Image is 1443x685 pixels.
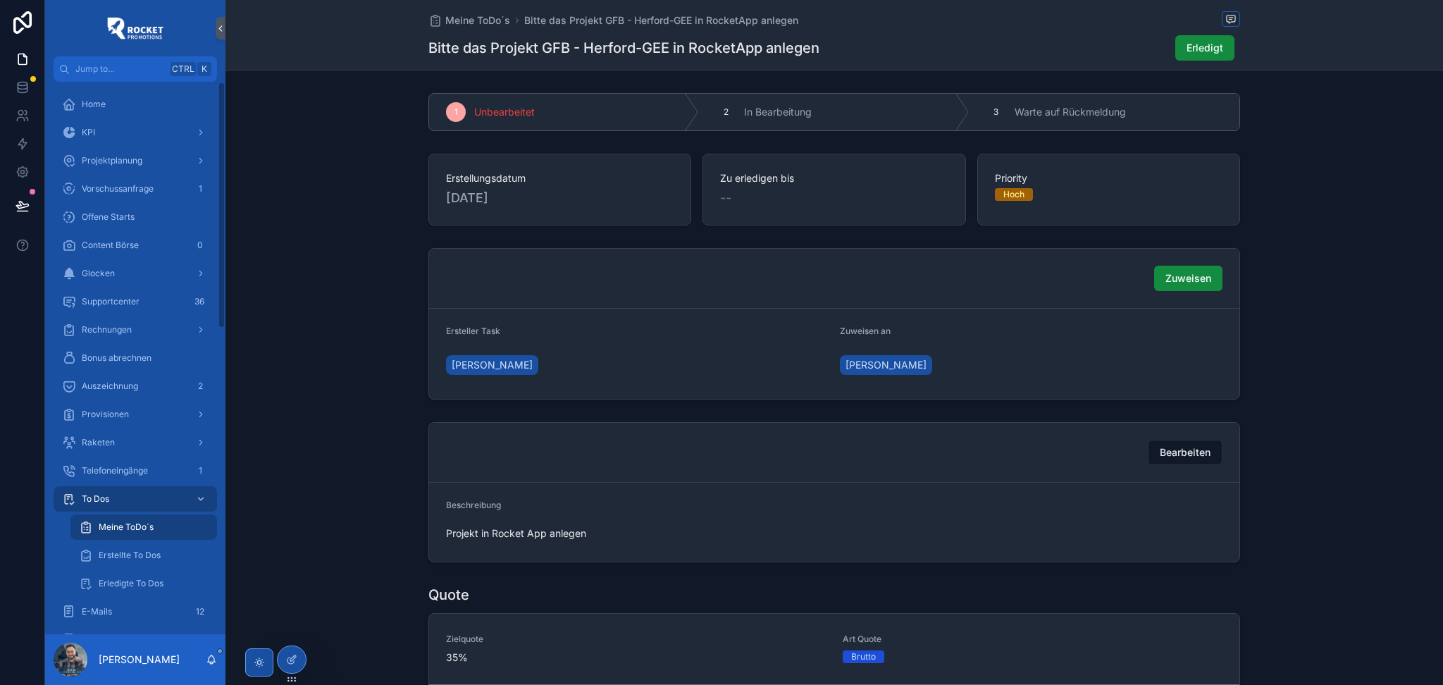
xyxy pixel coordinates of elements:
span: Content Börse [82,240,139,251]
span: Erstellungsdatum [446,171,674,185]
a: Meine ToDo´s [428,13,510,27]
span: Ersteller Task [446,326,500,336]
span: Projekt in Rocket App anlegen [446,526,829,541]
span: Meine ToDo´s [99,522,154,533]
div: 36 [190,293,209,310]
a: Vorschussanfrage1 [54,176,217,202]
span: Home [82,99,106,110]
span: Zuweisen an [840,326,891,336]
span: [PERSON_NAME] [452,358,533,372]
a: Glocken [54,261,217,286]
span: [PERSON_NAME] [846,358,927,372]
span: 3 [993,106,998,118]
span: Offene Starts [82,211,135,223]
span: Zu erledigen bis [720,171,948,185]
span: Bonus abrechnen [82,352,151,364]
p: [PERSON_NAME] [99,653,180,667]
div: scrollable content [45,82,225,634]
span: In Bearbeitung [744,105,812,119]
span: Erledigte To Dos [99,578,163,589]
a: Content Börse0 [54,233,217,258]
span: -- [720,188,731,208]
span: Priority [995,171,1222,185]
div: 12 [192,603,209,620]
div: 1 [192,631,209,648]
span: KPI [82,127,95,138]
a: [PERSON_NAME] [446,355,538,375]
button: Zuweisen [1154,266,1222,291]
a: Raketen [54,430,217,455]
a: Bonus abrechnen [54,345,217,371]
span: Jump to... [75,63,165,75]
a: 1 [54,627,217,653]
span: Supportcenter [82,296,140,307]
span: Meine ToDo´s [445,13,510,27]
a: Zielquote35%Art QuoteBrutto [429,614,1239,684]
a: Supportcenter36 [54,289,217,314]
span: Zuweisen [1165,271,1211,285]
span: Erledigt [1187,41,1223,55]
a: Telefoneingänge1 [54,458,217,483]
a: To Dos [54,486,217,512]
span: Beschreibung [446,500,501,510]
span: [DATE] [446,188,674,208]
button: Bearbeiten [1148,440,1222,465]
span: Auszeichnung [82,381,138,392]
span: Projektplanung [82,155,142,166]
span: E-Mails [82,606,112,617]
span: Vorschussanfrage [82,183,154,195]
a: [PERSON_NAME] [840,355,932,375]
a: E-Mails12 [54,599,217,624]
a: Home [54,92,217,117]
span: Glocken [82,268,115,279]
a: Provisionen [54,402,217,427]
span: 35% [446,650,826,665]
div: 0 [192,237,209,254]
div: Brutto [851,650,876,663]
span: Ctrl [171,62,196,76]
span: K [199,63,210,75]
span: Rechnungen [82,324,132,335]
div: 2 [192,378,209,395]
a: Projektplanung [54,148,217,173]
span: Telefoneingänge [82,465,148,476]
span: Art Quote [843,634,1222,645]
a: Meine ToDo´s [70,514,217,540]
span: Erstellte To Dos [99,550,161,561]
a: Bitte das Projekt GFB - Herford-GEE in RocketApp anlegen [524,13,798,27]
img: App logo [107,17,163,39]
span: Provisionen [82,409,129,420]
span: 1 [454,106,458,118]
span: Unbearbeitet [474,105,535,119]
h1: Bitte das Projekt GFB - Herford-GEE in RocketApp anlegen [428,38,819,58]
div: 1 [192,180,209,197]
div: 1 [192,462,209,479]
a: Rechnungen [54,317,217,342]
a: Erledigte To Dos [70,571,217,596]
span: To Dos [82,493,109,505]
a: KPI [54,120,217,145]
a: Offene Starts [54,204,217,230]
a: Auszeichnung2 [54,374,217,399]
span: Warte auf Rückmeldung [1015,105,1126,119]
div: Hoch [1003,188,1024,201]
button: Erledigt [1175,35,1234,61]
a: Erstellte To Dos [70,543,217,568]
h1: Quote [428,585,469,605]
span: Raketen [82,437,115,448]
span: Bearbeiten [1160,445,1210,459]
span: 2 [724,106,729,118]
button: Jump to...CtrlK [54,56,217,82]
span: Zielquote [446,634,826,645]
